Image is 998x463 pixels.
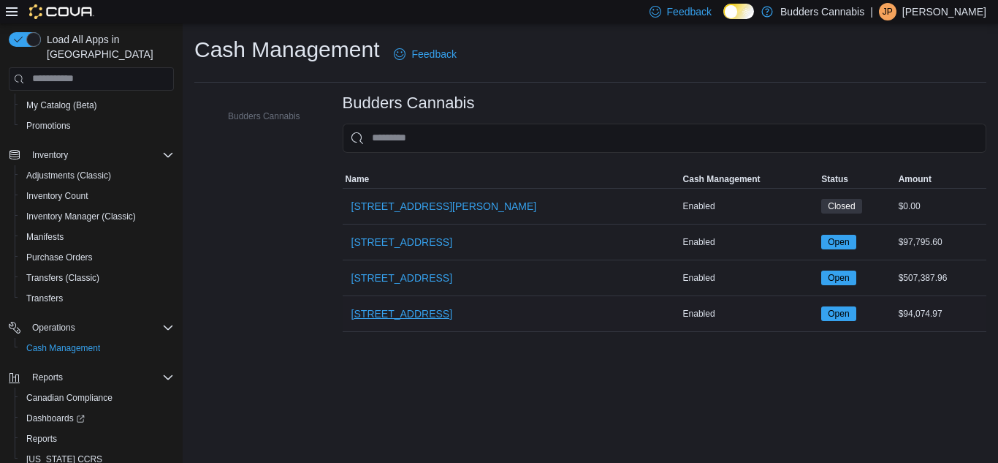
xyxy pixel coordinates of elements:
[26,231,64,243] span: Manifests
[343,94,475,112] h3: Budders Cannabis
[15,288,180,309] button: Transfers
[20,117,174,135] span: Promotions
[20,290,174,307] span: Transfers
[351,271,452,285] span: [STREET_ADDRESS]
[883,3,893,20] span: JP
[26,319,174,336] span: Operations
[821,235,856,249] span: Open
[20,208,142,225] a: Inventory Manager (Classic)
[20,269,105,287] a: Transfers (Classic)
[723,19,724,20] span: Dark Mode
[346,173,370,185] span: Name
[3,317,180,338] button: Operations
[351,306,452,321] span: [STREET_ADDRESS]
[20,410,174,427] span: Dashboards
[15,408,180,429] a: Dashboards
[902,3,986,20] p: [PERSON_NAME]
[228,110,300,122] span: Budders Cannabis
[20,410,91,427] a: Dashboards
[20,208,174,225] span: Inventory Manager (Classic)
[194,35,379,64] h1: Cash Management
[680,197,819,215] div: Enabled
[346,227,458,257] button: [STREET_ADDRESS]
[346,299,458,328] button: [STREET_ADDRESS]
[26,392,113,404] span: Canadian Compliance
[343,170,680,188] button: Name
[26,170,111,181] span: Adjustments (Classic)
[20,249,99,266] a: Purchase Orders
[896,269,986,287] div: $507,387.96
[821,199,861,214] span: Closed
[20,430,174,448] span: Reports
[680,170,819,188] button: Cash Management
[818,170,895,188] button: Status
[15,206,180,227] button: Inventory Manager (Classic)
[15,186,180,206] button: Inventory Count
[896,305,986,323] div: $94,074.97
[41,32,174,61] span: Load All Apps in [GEOGRAPHIC_DATA]
[343,124,986,153] input: This is a search bar. As you type, the results lower in the page will automatically filter.
[680,305,819,323] div: Enabled
[896,233,986,251] div: $97,795.60
[828,200,855,213] span: Closed
[20,269,174,287] span: Transfers (Classic)
[20,97,174,114] span: My Catalog (Beta)
[680,269,819,287] div: Enabled
[879,3,896,20] div: Jessica Patterson
[15,338,180,358] button: Cash Management
[26,433,57,445] span: Reports
[32,149,68,161] span: Inventory
[723,4,754,19] input: Dark Mode
[26,413,85,424] span: Dashboards
[26,342,100,354] span: Cash Management
[20,167,117,184] a: Adjustments (Classic)
[26,211,136,222] span: Inventory Manager (Classic)
[26,369,69,386] button: Reports
[26,272,99,284] span: Transfers (Classic)
[26,252,93,263] span: Purchase Orders
[32,322,75,334] span: Operations
[20,339,106,357] a: Cash Management
[15,227,180,247] button: Manifests
[821,173,848,185] span: Status
[3,145,180,165] button: Inventory
[20,228,69,246] a: Manifests
[15,429,180,449] button: Reports
[828,236,849,249] span: Open
[411,47,456,61] span: Feedback
[20,117,77,135] a: Promotions
[3,367,180,388] button: Reports
[20,187,174,205] span: Inventory Count
[351,199,537,214] span: [STREET_ADDRESS][PERSON_NAME]
[26,146,174,164] span: Inventory
[20,187,94,205] a: Inventory Count
[20,389,174,407] span: Canadian Compliance
[26,190,88,202] span: Inventory Count
[26,146,74,164] button: Inventory
[29,4,94,19] img: Cova
[346,263,458,293] button: [STREET_ADDRESS]
[26,293,63,304] span: Transfers
[680,233,819,251] div: Enabled
[15,247,180,268] button: Purchase Orders
[20,167,174,184] span: Adjustments (Classic)
[32,372,63,383] span: Reports
[683,173,761,185] span: Cash Management
[828,307,849,320] span: Open
[15,116,180,136] button: Promotions
[896,170,986,188] button: Amount
[15,388,180,408] button: Canadian Compliance
[26,99,97,111] span: My Catalog (Beta)
[20,430,63,448] a: Reports
[26,369,174,386] span: Reports
[15,268,180,288] button: Transfers (Classic)
[20,389,118,407] a: Canadian Compliance
[15,165,180,186] button: Adjustments (Classic)
[20,228,174,246] span: Manifests
[26,120,71,132] span: Promotions
[20,290,69,307] a: Transfers
[828,271,849,285] span: Open
[388,39,462,69] a: Feedback
[870,3,873,20] p: |
[667,4,712,19] span: Feedback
